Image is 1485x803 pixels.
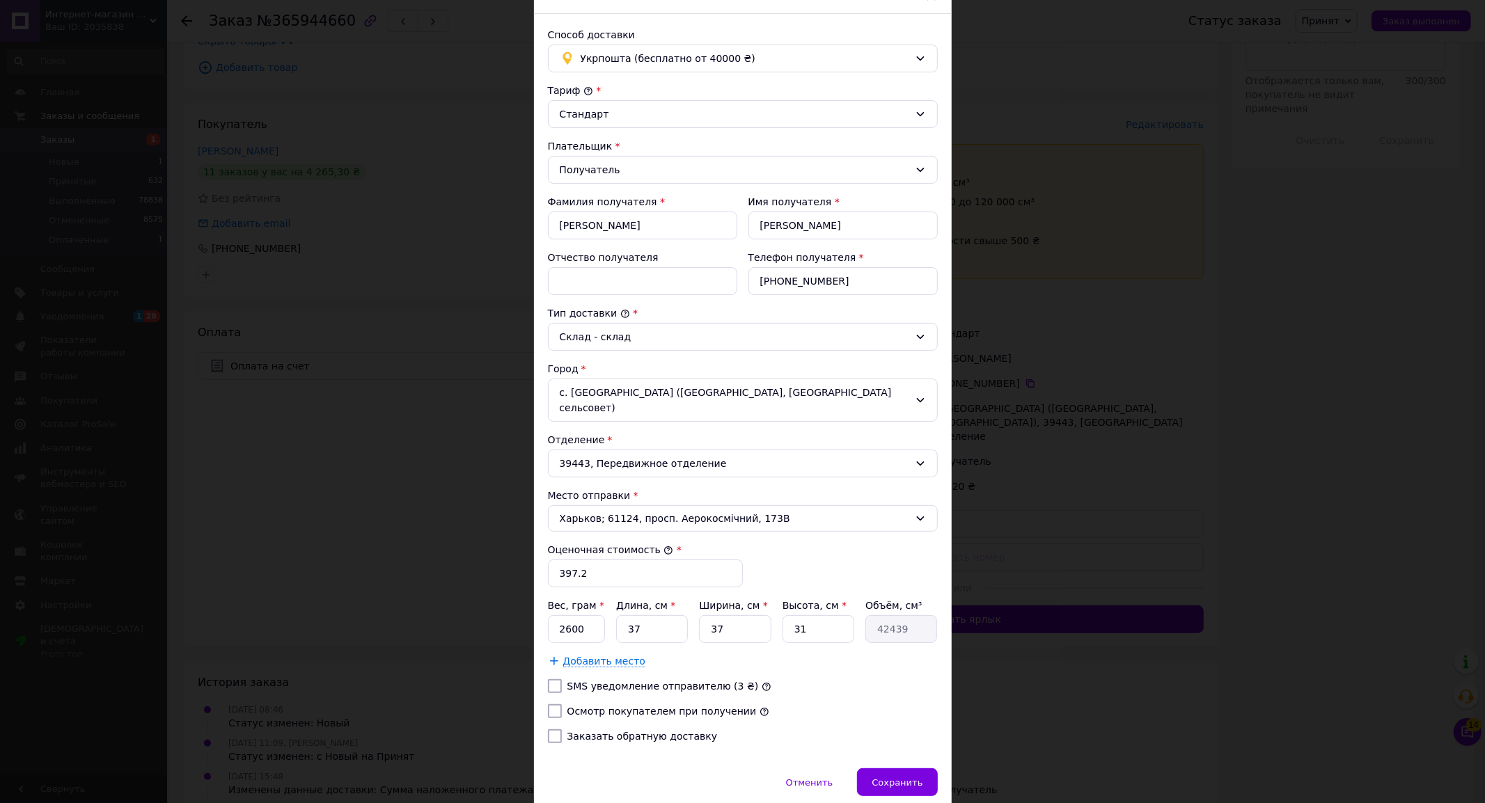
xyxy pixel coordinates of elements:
div: Способ доставки [548,28,938,42]
label: Осмотр покупателем при получении [567,706,757,717]
input: +380 [748,267,938,295]
div: Город [548,362,938,376]
label: Ширина, см [699,600,767,611]
div: Тип доставки [548,306,938,320]
span: Добавить место [563,655,646,667]
div: Плательщик [548,139,938,153]
div: Объём, см³ [865,598,937,612]
div: с. [GEOGRAPHIC_DATA] ([GEOGRAPHIC_DATA], [GEOGRAPHIC_DATA] сельсовет) [548,379,938,422]
span: Сохранить [872,777,922,788]
label: Имя получателя [748,196,832,207]
label: Оценочная стоимость [548,544,674,555]
span: Харьков; 61124, просп. Аерокосмічний, 173В [560,511,909,525]
div: Склад - склад [560,329,909,344]
div: Место отправки [548,488,938,502]
div: 39443, Передвижное отделение [548,450,938,477]
div: Получатель [560,162,909,177]
label: Длина, см [616,600,675,611]
label: Высота, см [783,600,847,611]
label: Вес, грам [548,600,605,611]
label: Отчество получателя [548,252,659,263]
div: Тариф [548,84,938,97]
span: Отменить [786,777,833,788]
div: Стандарт [560,106,909,122]
label: SMS уведомление отправителю (3 ₴) [567,681,759,692]
span: Укрпошта (бесплатно от 40000 ₴) [581,51,909,66]
label: Фамилия получателя [548,196,657,207]
label: Заказать обратную доставку [567,731,718,742]
div: Отделение [548,433,938,447]
label: Телефон получателя [748,252,856,263]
